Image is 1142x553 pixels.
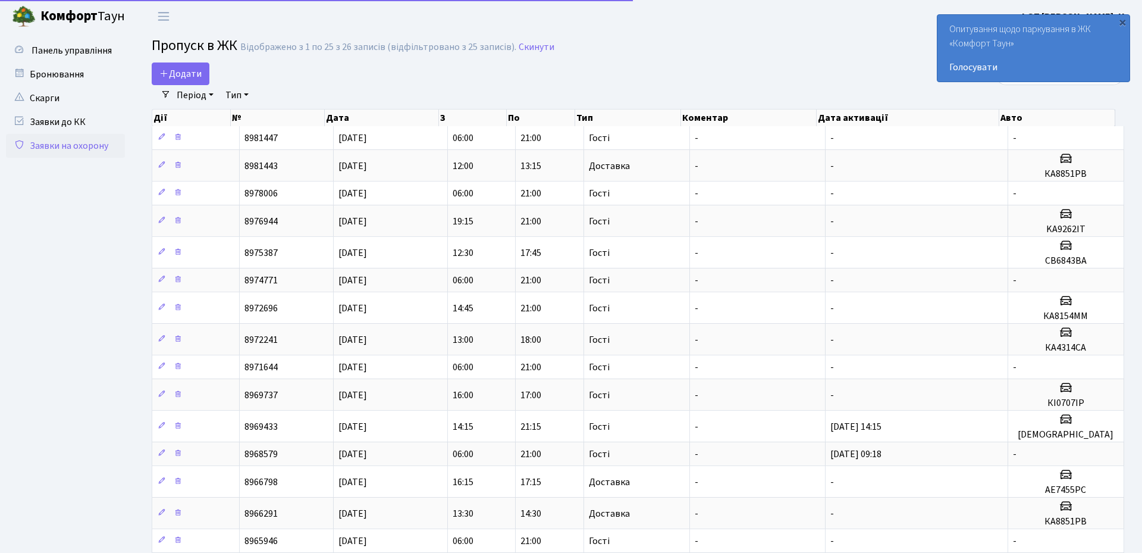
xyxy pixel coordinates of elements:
span: - [695,187,698,200]
h5: КА8154ММ [1013,311,1119,322]
span: 06:00 [453,361,473,374]
div: × [1116,16,1128,28]
span: Доставка [589,161,630,171]
span: Гості [589,217,610,226]
span: 17:45 [520,246,541,260]
a: Тип [221,85,253,105]
img: logo.png [12,5,36,29]
span: - [695,476,698,489]
h5: КА4314СА [1013,342,1119,354]
span: 21:00 [520,361,541,374]
div: Опитування щодо паркування в ЖК «Комфорт Таун» [937,15,1130,82]
span: [DATE] 14:15 [830,420,881,433]
span: [DATE] [338,476,367,489]
span: [DATE] [338,215,367,228]
span: Панель управління [32,44,112,57]
span: 8968579 [244,448,278,461]
span: - [695,535,698,548]
span: 8974771 [244,274,278,287]
span: - [830,361,834,374]
th: З [439,110,507,126]
span: 8981443 [244,160,278,173]
span: - [1013,187,1016,200]
span: - [1013,132,1016,145]
span: 14:15 [453,420,473,433]
span: 13:00 [453,333,473,346]
span: - [695,361,698,374]
span: 8972241 [244,333,278,346]
span: - [830,246,834,260]
a: Скинути [519,42,554,53]
span: 18:00 [520,333,541,346]
span: - [695,132,698,145]
span: 8972696 [244,302,278,315]
a: Панель управління [6,39,125,63]
span: Гості [589,363,610,372]
span: [DATE] [338,448,367,461]
span: 8965946 [244,535,278,548]
b: ФОП [PERSON_NAME]. Н. [1019,10,1128,23]
span: [DATE] [338,187,367,200]
span: - [830,535,834,548]
span: - [695,302,698,315]
span: - [695,448,698,461]
th: Дата [325,110,439,126]
span: 8975387 [244,246,278,260]
a: Заявки до КК [6,110,125,134]
span: 8966798 [244,476,278,489]
span: - [830,507,834,520]
th: Авто [999,110,1115,126]
th: По [507,110,575,126]
span: 12:00 [453,160,473,173]
span: 06:00 [453,448,473,461]
span: 06:00 [453,535,473,548]
th: Дата активації [817,110,999,126]
span: Гості [589,189,610,198]
span: Доставка [589,477,630,487]
h5: КА8851РВ [1013,516,1119,527]
span: 8969433 [244,420,278,433]
span: 14:30 [520,507,541,520]
span: [DATE] [338,420,367,433]
span: Пропуск в ЖК [152,35,237,56]
span: - [830,302,834,315]
span: 17:15 [520,476,541,489]
span: - [695,274,698,287]
span: - [695,246,698,260]
span: - [830,160,834,173]
b: Комфорт [40,7,98,26]
span: - [695,420,698,433]
span: Таун [40,7,125,27]
th: № [231,110,325,126]
span: 13:15 [520,160,541,173]
span: [DATE] 09:18 [830,448,881,461]
span: - [695,507,698,520]
span: - [830,215,834,228]
span: - [830,333,834,346]
div: Відображено з 1 по 25 з 26 записів (відфільтровано з 25 записів). [240,42,516,53]
span: [DATE] [338,246,367,260]
span: 21:00 [520,187,541,200]
span: Гості [589,304,610,313]
span: 21:00 [520,302,541,315]
span: [DATE] [338,361,367,374]
h5: КА8851РВ [1013,168,1119,180]
span: - [1013,535,1016,548]
span: [DATE] [338,507,367,520]
span: 13:30 [453,507,473,520]
span: [DATE] [338,132,367,145]
h5: [DEMOGRAPHIC_DATA] [1013,429,1119,440]
span: [DATE] [338,302,367,315]
a: Скарги [6,86,125,110]
span: [DATE] [338,333,367,346]
span: Гості [589,276,610,285]
span: 06:00 [453,132,473,145]
span: - [1013,274,1016,287]
h5: СВ6843ВА [1013,255,1119,267]
span: - [830,187,834,200]
span: 21:00 [520,132,541,145]
span: 16:15 [453,476,473,489]
span: - [695,215,698,228]
span: - [830,476,834,489]
span: 21:00 [520,215,541,228]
